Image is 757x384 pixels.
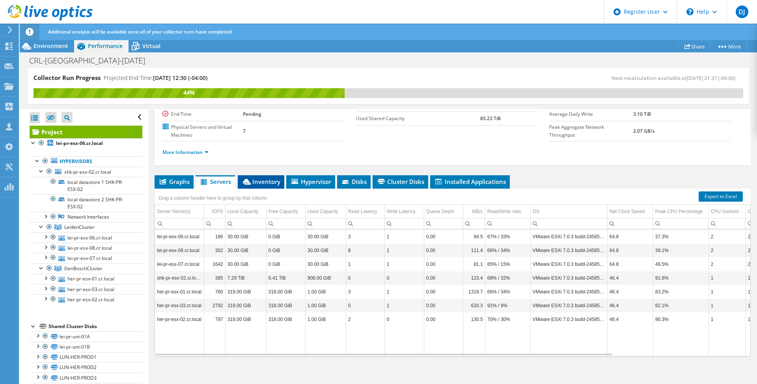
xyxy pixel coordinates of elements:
td: Column Peak CPU Percentage, Value 39.1% [653,243,709,257]
svg: \n [686,8,694,15]
span: Graphs [158,178,190,186]
span: Servers [200,178,231,186]
div: Net Clock Speed [610,207,645,216]
td: Column IOPS, Value 2792 [204,299,225,312]
td: Column Read/Write ratio, Value 91% / 9% [485,299,530,312]
td: Column Read/Write ratio, Value 68% / 32% [485,271,530,285]
td: Peak CPU Percentage Column [653,205,709,219]
td: Column Queue Depth, Value 0.00 [424,243,463,257]
td: Column Server Name(s), Value lei-pr-esx-08.cr.local [155,243,204,257]
td: Column Server Name(s), Value her-pr-esx-01.cr.local [155,285,204,299]
td: Column Peak CPU Percentage, Filter cell [653,218,709,229]
span: Disks [341,178,367,186]
td: Column Read Latency, Value 2 [346,312,384,326]
div: Shared Cluster Disks [48,322,142,331]
span: Virtual [142,42,160,50]
td: Local Capacity Column [225,205,266,219]
div: Drag a column header here to group by that column [157,193,269,204]
td: Column Server Name(s), Value lei-pr-esx-06.cr.local [155,230,204,243]
td: Column Net Clock Speed, Value 46.4 [607,312,653,326]
td: Column Write Latency, Filter cell [384,218,424,229]
span: Hypervisor [290,178,331,186]
b: lei-pr-esx-06.cr.local [56,140,103,147]
a: her-pr-esx-01.cr.local [30,274,142,284]
div: Local Capacity [227,207,259,216]
td: Column Read Latency, Filter cell [346,218,384,229]
td: IOPS Column [204,205,225,219]
td: Column Free Capacity, Filter cell [266,218,305,229]
td: Column Write Latency, Value 1 [384,230,424,243]
td: Column Read/Write ratio, Filter cell [485,218,530,229]
td: Column IOPS, Value 797 [204,312,225,326]
td: Column Local Capacity, Value 7.29 TiB [225,271,266,285]
td: Column Used Capacity, Value 30.00 GiB [305,257,346,271]
td: Column Write Latency, Value 1 [384,285,424,299]
label: End Time [162,110,243,118]
td: Column IOPS, Value 186 [204,230,225,243]
span: Next recalculation available at [612,74,739,82]
td: Column Read Latency, Value 3 [346,230,384,243]
td: Column MB/s, Value 111.4 [463,243,485,257]
td: Column OS, Filter cell [530,218,607,229]
td: Column Read/Write ratio, Value 67% / 33% [485,230,530,243]
td: Column Free Capacity, Value 6.41 TiB [266,271,305,285]
div: Free Capacity [268,207,298,216]
td: Column Peak CPU Percentage, Value 37.3% [653,230,709,243]
td: Column CPU Sockets, Value 1 [709,285,746,299]
td: Write Latency Column [384,205,424,219]
td: Column Free Capacity, Value 0 GiB [266,230,305,243]
td: Column IOPS, Value 302 [204,243,225,257]
a: lei-pr-esx-06.cr.local [30,232,142,243]
td: Column OS, Value VMware ESXi 7.0.3 build-24585291 [530,285,607,299]
div: MB/s [472,207,483,216]
div: OS [533,207,539,216]
td: Column Used Capacity, Value 1.00 GiB [305,312,346,326]
div: IOPS [212,207,223,216]
a: her-pr-esx-03.cr.local [30,284,142,294]
h1: CRL-[GEOGRAPHIC_DATA]-[DATE] [26,56,157,65]
td: Server Name(s) Column [155,205,204,219]
span: Performance [88,42,123,50]
td: Column Used Capacity, Filter cell [305,218,346,229]
div: Used Capacity [308,207,338,216]
td: Column Read/Write ratio, Value 66% / 34% [485,243,530,257]
td: Column Queue Depth, Value 0.00 [424,285,463,299]
td: Column CPU Sockets, Value 1 [709,312,746,326]
a: local datastore 1 SHK-PR-ESX-02 [30,177,142,194]
a: More Information [162,149,209,156]
td: Column IOPS, Value 1642 [204,257,225,271]
a: LUN-HER-PROD2 [30,362,142,373]
td: Column Net Clock Speed, Value 46.4 [607,285,653,299]
b: Pending [243,111,261,117]
span: [DATE] 21:37 (-04:00) [687,74,735,82]
td: Column MB/s, Value 130.5 [463,312,485,326]
a: her-pr-esx-02.cr.local [30,294,142,304]
td: Column Read Latency, Value 0 [346,271,384,285]
span: Installed Applications [434,178,506,186]
td: Column Used Capacity, Value 1.00 GiB [305,285,346,299]
td: Column Queue Depth, Value 0.00 [424,257,463,271]
td: Column Free Capacity, Value 318.00 GiB [266,312,305,326]
h4: Projected End Time: [104,74,207,82]
td: Column Write Latency, Value 0 [384,312,424,326]
td: Column CPU Sockets, Value 2 [709,243,746,257]
b: 85.23 TiB [480,115,501,122]
td: Column Write Latency, Value 1 [384,257,424,271]
td: Column Read/Write ratio, Value 66% / 34% [485,285,530,299]
td: Column Used Capacity, Value 1.00 GiB [305,299,346,312]
a: LUN-HER-PROD1 [30,352,142,362]
td: Column CPU Sockets, Value 1 [709,299,746,312]
td: Column OS, Value VMware ESXi 7.0.3 build-24585291 [530,299,607,312]
span: [DATE] 12:30 (-04:00) [153,74,207,82]
td: Column IOPS, Value 760 [204,285,225,299]
div: Data grid [155,189,751,356]
a: shk-pr-esx-02.cr.local [30,167,142,177]
span: Environment [34,42,68,50]
td: Column OS, Value VMware ESXi 7.0.3 build-24585291 [530,230,607,243]
td: Column MB/s, Filter cell [463,218,485,229]
td: Column OS, Value VMware ESXi 7.0.3 build-24585291 [530,257,607,271]
td: Column CPU Sockets, Value 1 [709,271,746,285]
td: Column Free Capacity, Value 0 GiB [266,243,305,257]
div: Read/Write ratio [487,207,521,216]
td: Column Queue Depth, Value 0.00 [424,271,463,285]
